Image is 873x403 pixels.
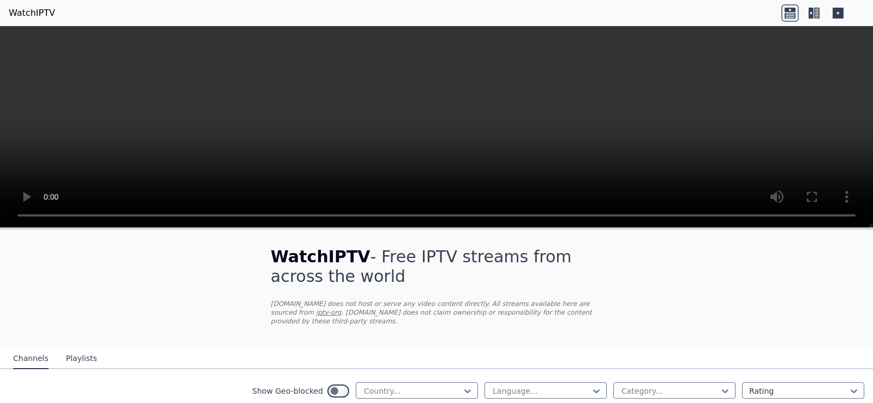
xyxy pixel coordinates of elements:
[13,348,49,369] button: Channels
[66,348,97,369] button: Playlists
[271,299,602,326] p: [DOMAIN_NAME] does not host or serve any video content directly. All streams available here are s...
[271,247,602,286] h1: - Free IPTV streams from across the world
[252,386,323,396] label: Show Geo-blocked
[271,247,370,266] span: WatchIPTV
[316,309,342,316] a: iptv-org
[9,7,55,20] a: WatchIPTV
